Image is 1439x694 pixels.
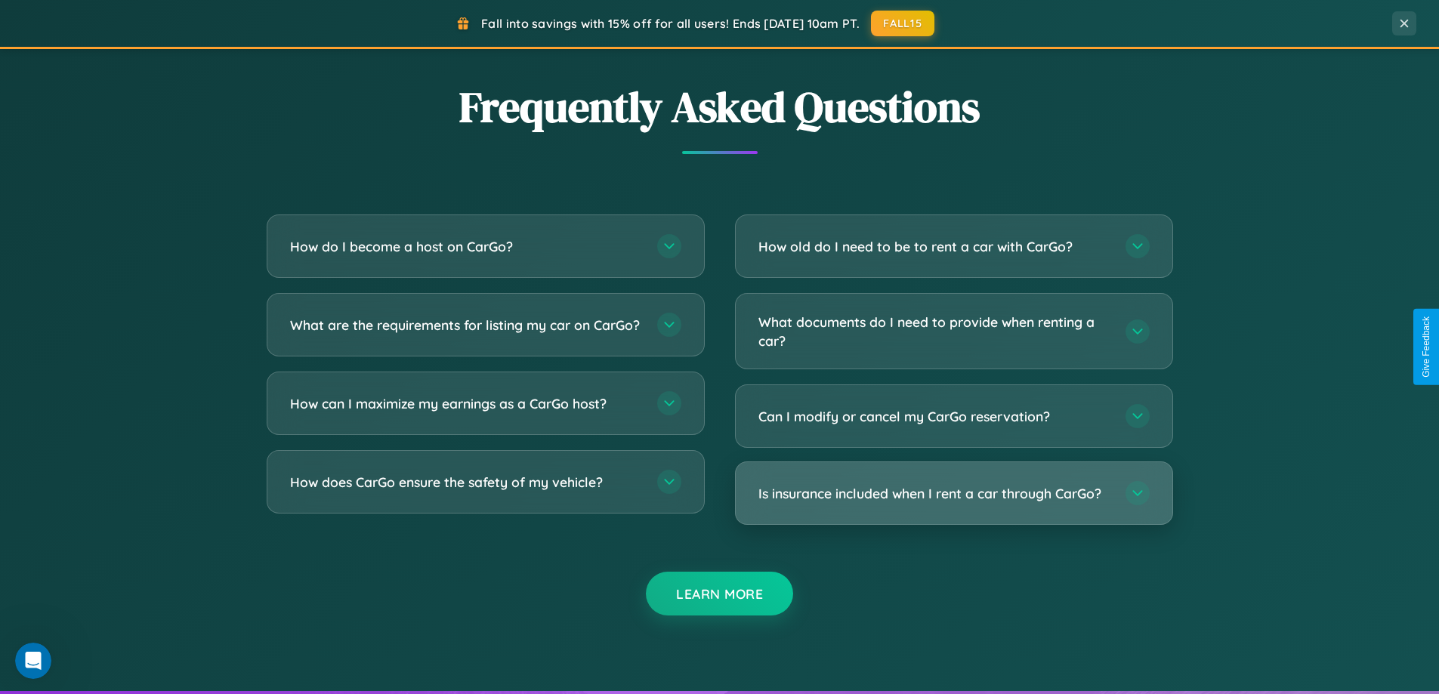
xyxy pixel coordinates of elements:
[267,78,1173,136] h2: Frequently Asked Questions
[481,16,860,31] span: Fall into savings with 15% off for all users! Ends [DATE] 10am PT.
[758,407,1110,426] h3: Can I modify or cancel my CarGo reservation?
[290,394,642,413] h3: How can I maximize my earnings as a CarGo host?
[871,11,934,36] button: FALL15
[758,313,1110,350] h3: What documents do I need to provide when renting a car?
[15,643,51,679] iframe: Intercom live chat
[290,473,642,492] h3: How does CarGo ensure the safety of my vehicle?
[758,484,1110,503] h3: Is insurance included when I rent a car through CarGo?
[646,572,793,615] button: Learn More
[290,316,642,335] h3: What are the requirements for listing my car on CarGo?
[1421,316,1431,378] div: Give Feedback
[290,237,642,256] h3: How do I become a host on CarGo?
[758,237,1110,256] h3: How old do I need to be to rent a car with CarGo?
